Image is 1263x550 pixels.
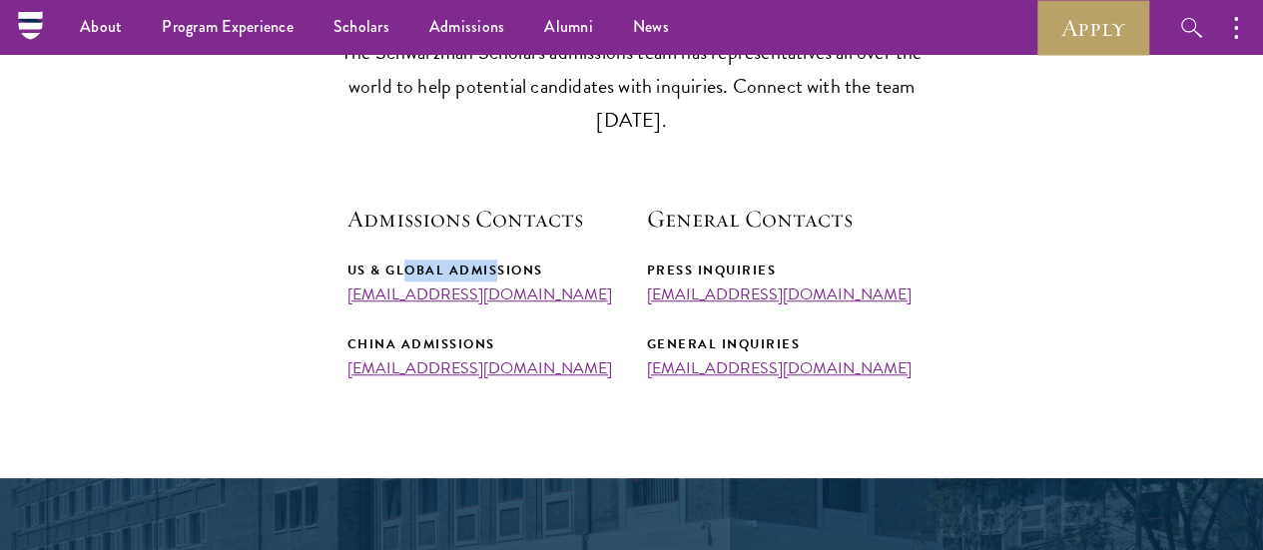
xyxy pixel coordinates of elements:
[647,202,917,236] h5: General Contacts
[647,333,917,355] div: General Inquiries
[347,202,617,236] h5: Admissions Contacts
[647,282,912,306] a: [EMAIL_ADDRESS][DOMAIN_NAME]
[347,356,612,380] a: [EMAIL_ADDRESS][DOMAIN_NAME]
[322,35,942,137] p: The Schwarzman Scholars admissions team has representatives all over the world to help potential ...
[347,333,617,355] div: China Admissions
[347,260,617,281] div: US & Global Admissions
[647,260,917,281] div: Press Inquiries
[647,356,912,380] a: [EMAIL_ADDRESS][DOMAIN_NAME]
[347,282,612,306] a: [EMAIL_ADDRESS][DOMAIN_NAME]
